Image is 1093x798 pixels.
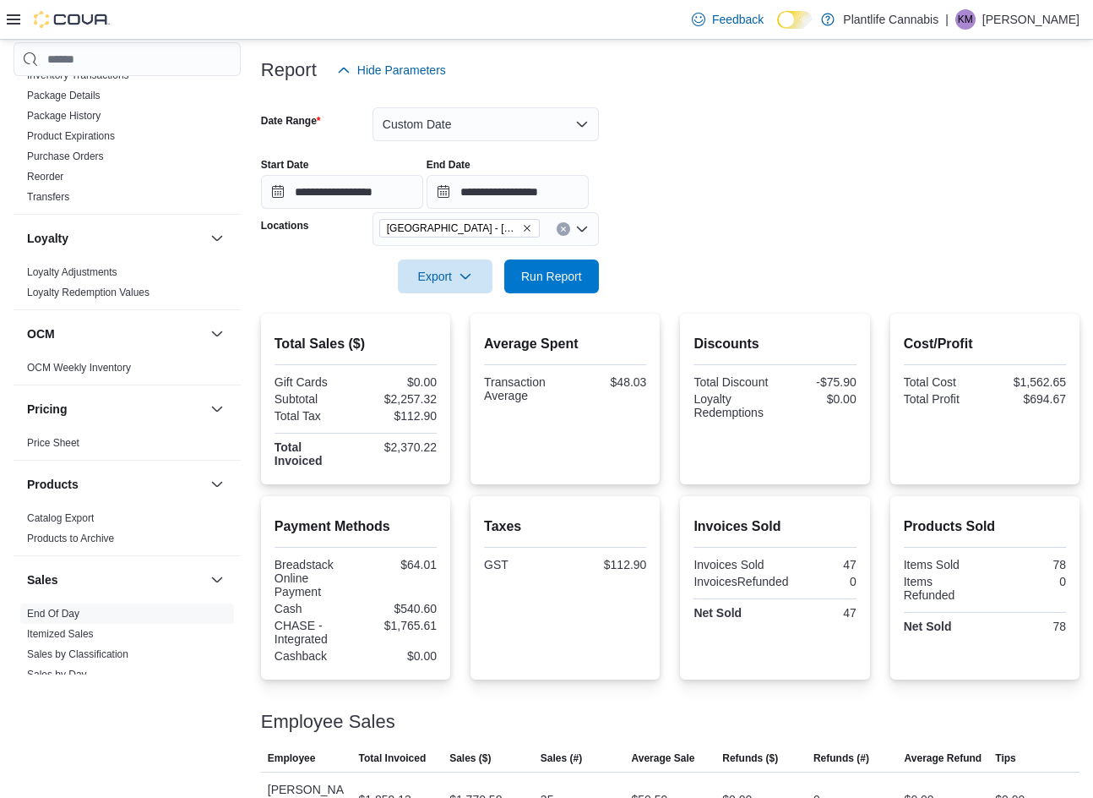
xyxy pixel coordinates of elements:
span: OCM Weekly Inventory [27,361,131,374]
h3: Employee Sales [261,712,395,732]
button: Export [398,260,492,293]
span: [GEOGRAPHIC_DATA] - [GEOGRAPHIC_DATA] [387,220,519,237]
h2: Invoices Sold [693,517,856,537]
label: End Date [427,158,470,172]
div: Cash [275,602,352,615]
h3: Pricing [27,401,67,418]
h3: Report [261,60,317,80]
button: Run Report [504,260,599,293]
h2: Cost/Profit [904,334,1066,354]
span: Package Details [27,89,101,102]
h2: Taxes [484,517,646,537]
span: Run Report [521,268,582,285]
strong: Net Sold [693,606,742,620]
div: Total Profit [904,392,982,406]
button: Open list of options [575,222,589,236]
div: Items Refunded [904,575,982,602]
div: $0.00 [779,392,856,406]
span: Product Expirations [27,129,115,143]
button: Loyalty [27,230,204,247]
span: Refunds (#) [813,752,869,765]
div: $540.60 [359,602,437,615]
div: OCM [14,358,241,385]
div: CHASE - Integrated [275,619,352,646]
div: Transaction Average [484,375,562,402]
a: Package History [27,110,101,122]
h3: Products [27,476,79,493]
div: Total Tax [275,409,352,423]
a: Reorder [27,171,63,183]
p: [PERSON_NAME] [982,9,1079,30]
span: End Of Day [27,607,79,620]
button: Hide Parameters [330,53,453,87]
h3: Loyalty [27,230,68,247]
div: $1,562.65 [988,375,1066,389]
div: Cashback [275,649,352,663]
div: 0 [988,575,1066,588]
div: Subtotal [275,392,352,406]
div: 47 [779,606,856,620]
a: Package Details [27,90,101,101]
span: Reorder [27,170,63,183]
span: Itemized Sales [27,627,94,641]
span: Refunds ($) [722,752,778,765]
div: Loyalty Redemptions [693,392,771,419]
a: Products to Archive [27,533,114,544]
div: $1,765.61 [359,619,437,632]
span: Purchase Orders [27,150,104,163]
span: Export [408,260,482,293]
div: $112.90 [568,558,646,571]
a: Sales by Day [27,669,87,680]
button: OCM [27,325,204,342]
div: $0.00 [359,375,437,389]
a: Loyalty Adjustments [27,266,117,278]
h2: Average Spent [484,334,646,354]
button: Pricing [207,399,227,419]
span: Employee [268,752,316,765]
a: End Of Day [27,608,79,620]
span: Dark Mode [777,29,778,30]
a: Purchase Orders [27,150,104,162]
div: $694.67 [988,392,1066,406]
button: Pricing [27,401,204,418]
label: Date Range [261,114,321,128]
span: Price Sheet [27,436,79,450]
a: Sales by Classification [27,648,128,660]
div: Pricing [14,433,241,460]
div: Breadstack Online Payment [275,558,352,598]
button: OCM [207,324,227,344]
label: Start Date [261,158,309,172]
span: Average Refund [905,752,982,765]
h2: Payment Methods [275,517,437,537]
div: Loyalty [14,262,241,309]
a: Transfers [27,191,69,203]
span: Feedback [712,11,764,28]
button: Products [207,474,227,495]
span: Loyalty Redemption Values [27,286,150,299]
div: Total Discount [693,375,771,389]
div: $112.90 [359,409,437,423]
input: Dark Mode [777,11,813,29]
button: Sales [27,571,204,588]
div: $2,257.32 [359,392,437,406]
img: Cova [34,11,110,28]
span: Transfers [27,190,69,204]
button: Custom Date [372,107,599,141]
div: InvoicesRefunded [693,575,788,588]
div: $64.01 [359,558,437,571]
a: Loyalty Redemption Values [27,287,150,298]
h2: Total Sales ($) [275,334,437,354]
label: Locations [261,219,309,232]
h3: OCM [27,325,55,342]
div: 0 [795,575,856,588]
span: Edmonton - South Common [379,219,540,238]
p: | [945,9,949,30]
span: Hide Parameters [357,62,446,79]
span: Average Sale [632,752,695,765]
a: Feedback [685,3,770,36]
a: Catalog Export [27,512,94,524]
span: Sales by Day [27,668,87,681]
span: Sales by Classification [27,648,128,661]
button: Loyalty [207,228,227,249]
h2: Discounts [693,334,856,354]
